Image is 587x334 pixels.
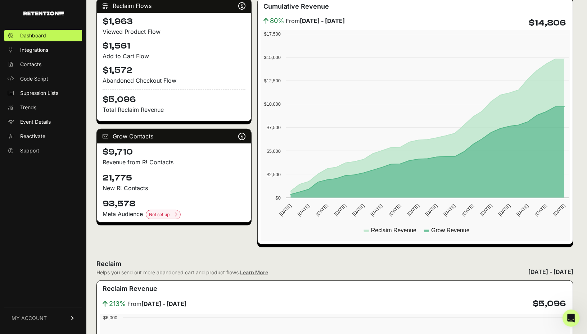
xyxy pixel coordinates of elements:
[141,300,186,307] strong: [DATE] - [DATE]
[103,65,245,76] h4: $1,572
[461,203,475,217] text: [DATE]
[103,52,245,60] div: Add to Cart Flow
[20,133,45,140] span: Reactivate
[23,12,64,15] img: Retention.com
[103,158,245,166] p: Revenue from R! Contacts
[286,17,345,25] span: From
[276,195,281,201] text: $0
[4,131,82,142] a: Reactivate
[563,310,580,327] iframe: Intercom live chat
[388,203,402,217] text: [DATE]
[12,315,47,322] span: MY ACCOUNT
[109,299,126,309] span: 213%
[4,87,82,99] a: Supression Lists
[267,125,281,130] text: $7,500
[370,203,384,217] text: [DATE]
[264,31,281,37] text: $17,500
[267,148,281,154] text: $5,000
[103,89,245,105] h4: $5,096
[552,203,566,217] text: [DATE]
[103,40,245,52] h4: $1,561
[103,198,245,210] h4: 93,578
[103,315,117,320] text: $6,000
[406,203,420,217] text: [DATE]
[103,184,245,192] p: New R! Contacts
[431,227,470,233] text: Grow Revenue
[529,17,566,29] h4: $14,806
[497,203,511,217] text: [DATE]
[103,76,245,85] div: Abandoned Checkout Flow
[516,203,530,217] text: [DATE]
[240,269,268,275] a: Learn More
[315,203,329,217] text: [DATE]
[4,116,82,128] a: Event Details
[20,147,39,154] span: Support
[20,118,51,125] span: Event Details
[533,298,566,310] h4: $5,096
[263,1,329,12] h3: Cumulative Revenue
[528,267,573,276] div: [DATE] - [DATE]
[103,16,245,27] h4: $1,963
[96,259,268,269] h2: Reclaim
[20,75,48,82] span: Code Script
[127,299,186,308] span: From
[264,55,281,60] text: $15,000
[534,203,548,217] text: [DATE]
[20,90,58,97] span: Supression Lists
[20,46,48,54] span: Integrations
[267,172,281,177] text: $2,500
[264,78,281,83] text: $12,500
[479,203,493,217] text: [DATE]
[4,30,82,41] a: Dashboard
[103,27,245,36] div: Viewed Product Flow
[20,61,41,68] span: Contacts
[20,104,36,111] span: Trends
[4,307,82,329] a: MY ACCOUNT
[103,284,157,294] h3: Reclaim Revenue
[351,203,365,217] text: [DATE]
[103,172,245,184] h4: 21,775
[4,102,82,113] a: Trends
[103,210,245,219] div: Meta Audience
[371,227,416,233] text: Reclaim Revenue
[333,203,347,217] text: [DATE]
[20,32,46,39] span: Dashboard
[4,73,82,84] a: Code Script
[443,203,457,217] text: [DATE]
[97,129,251,143] div: Grow Contacts
[103,146,245,158] h4: $9,710
[103,105,245,114] p: Total Reclaim Revenue
[270,16,284,26] span: 80%
[4,59,82,70] a: Contacts
[96,269,268,276] div: Helps you send out more abandoned cart and product flows.
[297,203,311,217] text: [DATE]
[4,44,82,56] a: Integrations
[264,101,281,107] text: $10,000
[279,203,293,217] text: [DATE]
[300,17,345,24] strong: [DATE] - [DATE]
[4,145,82,156] a: Support
[424,203,438,217] text: [DATE]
